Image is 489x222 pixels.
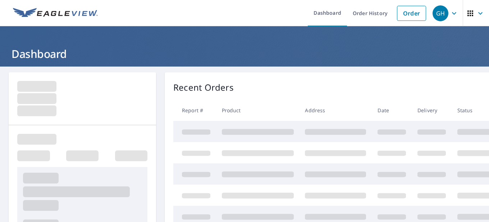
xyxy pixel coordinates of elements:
th: Delivery [412,100,452,121]
div: GH [433,5,448,21]
a: Order [397,6,426,21]
th: Address [299,100,372,121]
th: Date [372,100,412,121]
h1: Dashboard [9,46,480,61]
th: Product [216,100,300,121]
p: Recent Orders [173,81,234,94]
th: Report # [173,100,216,121]
img: EV Logo [13,8,98,19]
